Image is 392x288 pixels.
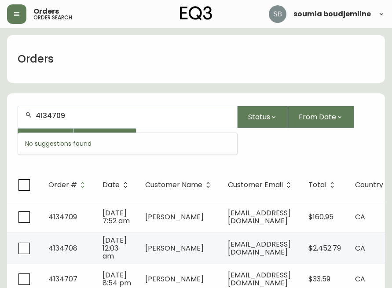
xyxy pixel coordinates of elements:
span: Country [355,182,383,188]
span: [DATE] 12:03 am [103,235,127,261]
span: [DATE] 8:54 pm [103,270,131,288]
span: Order # [48,182,77,188]
span: Total [308,182,326,188]
span: [EMAIL_ADDRESS][DOMAIN_NAME] [228,208,291,226]
span: Date [103,181,131,189]
div: No suggestions found [18,133,237,155]
button: From Date [288,106,354,128]
span: [PERSON_NAME] [145,243,204,253]
button: To Date [18,128,74,151]
span: $33.59 [308,274,330,284]
button: Status [238,106,288,128]
span: CA [355,274,365,284]
span: [EMAIL_ADDRESS][DOMAIN_NAME] [228,270,291,288]
span: Total [308,181,338,189]
span: Customer Name [145,182,202,188]
span: [PERSON_NAME] [145,274,204,284]
input: Search [36,111,230,120]
span: $2,452.79 [308,243,341,253]
h1: Orders [18,52,54,66]
span: [PERSON_NAME] [145,212,204,222]
span: Customer Email [228,182,283,188]
span: CA [355,212,365,222]
span: [DATE] 7:52 am [103,208,130,226]
span: soumia boudjemline [293,11,371,18]
h5: order search [33,15,72,20]
span: Customer Email [228,181,294,189]
span: [EMAIL_ADDRESS][DOMAIN_NAME] [228,239,291,257]
span: $160.95 [308,212,333,222]
span: CA [355,243,365,253]
span: Order # [48,181,88,189]
button: More Filters [74,128,136,151]
span: 4134708 [48,243,77,253]
span: Date [103,182,120,188]
span: Orders [33,8,59,15]
span: From Date [299,111,336,122]
span: Status [248,111,270,122]
img: 83621bfd3c61cadf98040c636303d86a [269,5,286,23]
span: Customer Name [145,181,214,189]
span: 4134709 [48,212,77,222]
span: 4134707 [48,274,77,284]
img: logo [180,6,212,20]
